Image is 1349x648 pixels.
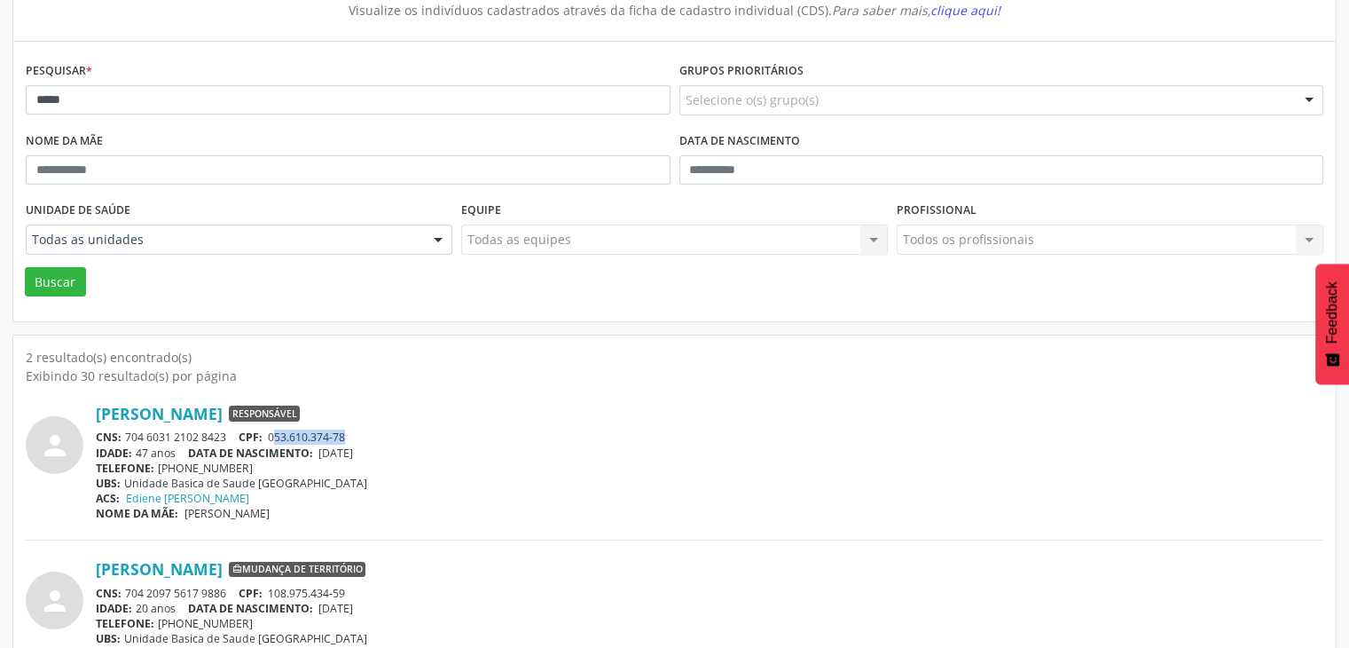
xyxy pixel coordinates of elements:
[229,562,365,578] span: Mudança de território
[26,367,1323,385] div: Exibindo 30 resultado(s) por página
[96,601,1323,616] div: 20 anos
[38,1,1311,20] div: Visualize os indivíduos cadastrados através da ficha de cadastro individual (CDS).
[679,58,804,85] label: Grupos prioritários
[96,430,1323,445] div: 704 6031 2102 8423
[1315,264,1349,384] button: Feedback - Mostrar pesquisa
[32,231,416,249] span: Todas as unidades
[96,491,120,506] span: ACS:
[96,616,1323,631] div: [PHONE_NUMBER]
[832,2,1000,19] i: Para saber mais,
[26,348,1323,367] div: 2 resultado(s) encontrado(s)
[96,586,122,601] span: CNS:
[96,616,154,631] span: TELEFONE:
[96,446,1323,461] div: 47 anos
[96,476,121,491] span: UBS:
[239,430,263,445] span: CPF:
[184,506,270,521] span: [PERSON_NAME]
[897,197,976,225] label: Profissional
[96,461,154,476] span: TELEFONE:
[679,128,800,155] label: Data de nascimento
[268,430,345,445] span: 053.610.374-78
[96,586,1323,601] div: 704 2097 5617 9886
[96,476,1323,491] div: Unidade Basica de Saude [GEOGRAPHIC_DATA]
[26,58,92,85] label: Pesquisar
[25,267,86,297] button: Buscar
[1324,281,1340,344] span: Feedback
[39,430,71,462] i: person
[318,446,353,461] span: [DATE]
[96,430,122,445] span: CNS:
[26,128,103,155] label: Nome da mãe
[96,446,132,461] span: IDADE:
[96,601,132,616] span: IDADE:
[239,586,263,601] span: CPF:
[126,491,249,506] a: Ediene [PERSON_NAME]
[318,601,353,616] span: [DATE]
[96,461,1323,476] div: [PHONE_NUMBER]
[96,404,223,423] a: [PERSON_NAME]
[930,2,1000,19] span: clique aqui!
[96,559,223,579] a: [PERSON_NAME]
[96,631,121,646] span: UBS:
[26,197,130,225] label: Unidade de saúde
[461,197,501,225] label: Equipe
[188,601,313,616] span: DATA DE NASCIMENTO:
[39,585,71,617] i: person
[268,586,345,601] span: 108.975.434-59
[96,631,1323,646] div: Unidade Basica de Saude [GEOGRAPHIC_DATA]
[188,446,313,461] span: DATA DE NASCIMENTO:
[229,406,300,422] span: Responsável
[96,506,178,521] span: NOME DA MÃE:
[686,91,819,109] span: Selecione o(s) grupo(s)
